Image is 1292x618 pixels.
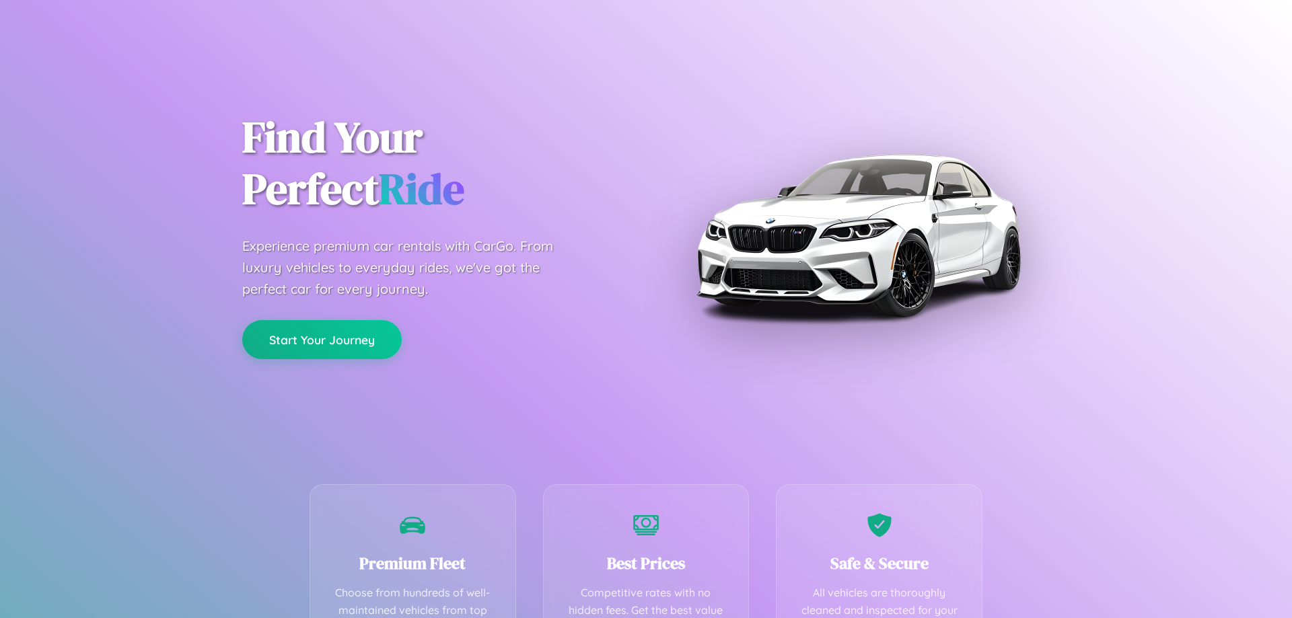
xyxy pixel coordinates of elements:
[330,552,495,574] h3: Premium Fleet
[242,235,579,300] p: Experience premium car rentals with CarGo. From luxury vehicles to everyday rides, we've got the ...
[242,320,402,359] button: Start Your Journey
[797,552,962,574] h3: Safe & Secure
[690,67,1026,403] img: Premium BMW car rental vehicle
[242,112,626,215] h1: Find Your Perfect
[564,552,729,574] h3: Best Prices
[379,159,464,218] span: Ride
